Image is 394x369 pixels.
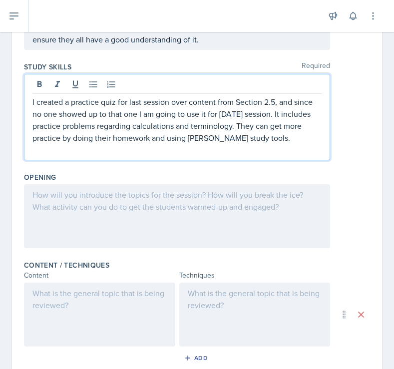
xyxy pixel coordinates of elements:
div: Techniques [179,270,331,281]
label: Content / Techniques [24,260,109,270]
div: Add [186,354,208,362]
label: Study Skills [24,62,71,72]
label: Opening [24,172,56,182]
p: I created a practice quiz for last session over content from Section 2.5, and since no one showed... [32,96,322,144]
button: Add [181,351,213,366]
div: Content [24,270,175,281]
span: Required [302,62,330,72]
